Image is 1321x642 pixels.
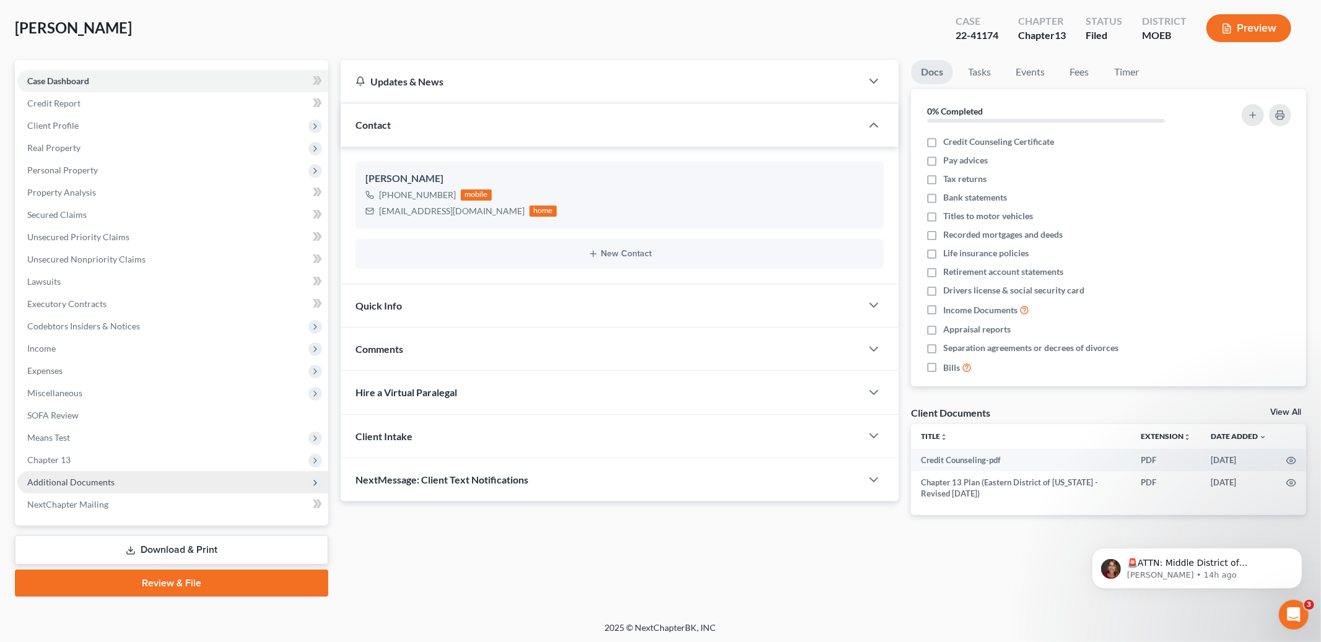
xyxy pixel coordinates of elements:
[27,298,107,309] span: Executory Contracts
[911,449,1131,471] td: Credit Counseling-pdf
[27,388,82,398] span: Miscellaneous
[27,98,81,108] span: Credit Report
[379,205,525,217] div: [EMAIL_ADDRESS][DOMAIN_NAME]
[15,570,328,597] a: Review & File
[943,210,1033,222] span: Titles to motor vehicles
[1259,433,1267,441] i: expand_more
[1060,60,1099,84] a: Fees
[1206,14,1291,42] button: Preview
[355,300,402,311] span: Quick Info
[17,70,328,92] a: Case Dashboard
[943,173,987,185] span: Tax returns
[27,365,63,376] span: Expenses
[15,536,328,565] a: Download & Print
[943,323,1011,336] span: Appraisal reports
[1184,433,1191,441] i: unfold_more
[1018,28,1066,43] div: Chapter
[1201,471,1276,505] td: [DATE]
[27,343,56,354] span: Income
[1131,449,1201,471] td: PDF
[355,430,412,442] span: Client Intake
[27,254,146,264] span: Unsecured Nonpriority Claims
[943,342,1118,354] span: Separation agreements or decrees of divorces
[943,191,1007,204] span: Bank statements
[1018,14,1066,28] div: Chapter
[15,19,132,37] span: [PERSON_NAME]
[17,248,328,271] a: Unsecured Nonpriority Claims
[1211,432,1267,441] a: Date Added expand_more
[943,284,1084,297] span: Drivers license & social security card
[927,106,983,116] strong: 0% Completed
[1142,28,1187,43] div: MOEB
[27,276,61,287] span: Lawsuits
[1006,60,1055,84] a: Events
[1086,14,1122,28] div: Status
[27,321,140,331] span: Codebtors Insiders & Notices
[17,293,328,315] a: Executory Contracts
[365,249,874,259] button: New Contact
[365,171,874,186] div: [PERSON_NAME]
[17,404,328,427] a: SOFA Review
[27,76,89,86] span: Case Dashboard
[17,493,328,516] a: NextChapter Mailing
[530,206,557,217] div: home
[1131,471,1201,505] td: PDF
[1055,29,1066,41] span: 13
[911,471,1131,505] td: Chapter 13 Plan (Eastern District of [US_STATE] - Revised [DATE])
[17,271,328,293] a: Lawsuits
[27,232,129,242] span: Unsecured Priority Claims
[355,75,847,88] div: Updates & News
[940,433,948,441] i: unfold_more
[943,247,1029,259] span: Life insurance policies
[27,120,79,131] span: Client Profile
[27,187,96,197] span: Property Analysis
[17,226,328,248] a: Unsecured Priority Claims
[911,406,990,419] div: Client Documents
[27,410,79,420] span: SOFA Review
[1142,14,1187,28] div: District
[958,60,1001,84] a: Tasks
[1279,600,1309,630] iframe: Intercom live chat
[943,154,988,167] span: Pay advices
[27,165,98,175] span: Personal Property
[17,204,328,226] a: Secured Claims
[379,189,456,201] div: [PHONE_NUMBER]
[27,477,115,487] span: Additional Documents
[17,181,328,204] a: Property Analysis
[943,304,1018,316] span: Income Documents
[1304,600,1314,610] span: 3
[1104,60,1149,84] a: Timer
[27,454,71,465] span: Chapter 13
[921,432,948,441] a: Titleunfold_more
[943,136,1054,148] span: Credit Counseling Certificate
[461,189,492,201] div: mobile
[943,362,960,374] span: Bills
[355,386,457,398] span: Hire a Virtual Paralegal
[956,28,998,43] div: 22-41174
[1141,432,1191,441] a: Extensionunfold_more
[943,266,1063,278] span: Retirement account statements
[17,92,328,115] a: Credit Report
[943,228,1063,241] span: Recorded mortgages and deeds
[1086,28,1122,43] div: Filed
[27,209,87,220] span: Secured Claims
[27,142,81,153] span: Real Property
[355,119,391,131] span: Contact
[956,14,998,28] div: Case
[1270,408,1301,417] a: View All
[27,499,108,510] span: NextChapter Mailing
[355,474,528,485] span: NextMessage: Client Text Notifications
[27,432,70,443] span: Means Test
[1073,522,1321,609] iframe: Intercom notifications message
[1201,449,1276,471] td: [DATE]
[355,343,403,355] span: Comments
[911,60,953,84] a: Docs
